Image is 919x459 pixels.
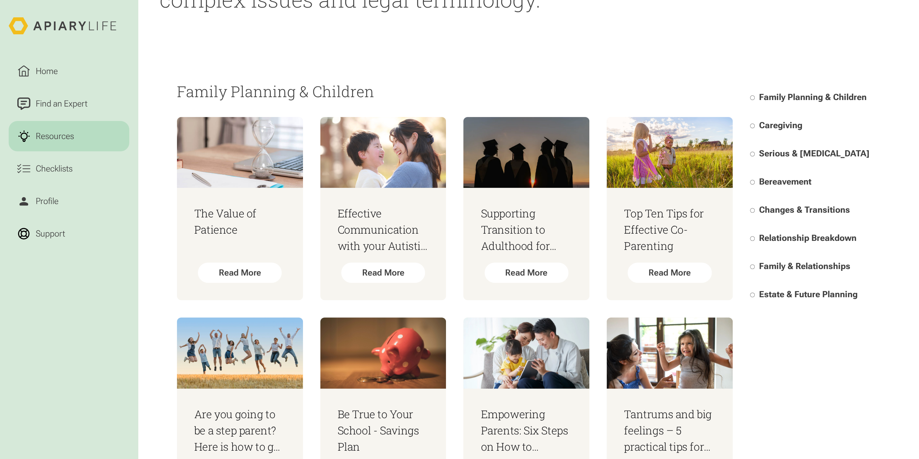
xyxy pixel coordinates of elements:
a: Checklists [9,153,129,184]
a: Profile [9,186,129,216]
span: Family & Relationships [759,261,850,271]
h2: Family Planning & Children [177,83,733,100]
input: Changes & Transitions [750,208,755,213]
h3: Top Ten Tips for Effective Co-Parenting [624,205,715,254]
span: Family Planning & Children [759,92,867,102]
a: Effective Communication with your Autistic ChildRead More [320,117,446,300]
h3: Tantrums and big feelings – 5 practical tips for managing children’s challenging behaviour [624,406,715,455]
div: Read More [628,263,712,283]
span: Serious & [MEDICAL_DATA] [759,148,870,159]
div: Read More [198,263,282,283]
h3: Are you going to be a step parent? Here is how to get the best start… [194,406,286,455]
span: Caregiving [759,120,802,130]
a: Find an Expert [9,88,129,119]
a: Supporting Transition to Adulthood for Young People with DisabilitiesRead More [463,117,589,300]
div: Find an Expert [34,97,90,110]
input: Family & Relationships [750,264,755,269]
input: Caregiving [750,124,755,128]
a: Home [9,56,129,86]
div: Home [34,65,60,78]
input: Family Planning & Children [750,95,755,100]
h3: Be True to Your School - Savings Plan [338,406,429,455]
input: Relationship Breakdown [750,236,755,241]
span: Changes & Transitions [759,205,850,215]
div: Profile [34,195,61,208]
a: Support [9,218,129,249]
h3: Effective Communication with your Autistic Child [338,205,429,254]
div: Resources [34,130,76,143]
input: Bereavement [750,180,755,185]
div: Read More [341,263,425,283]
input: Serious & [MEDICAL_DATA] [750,152,755,156]
div: Checklists [34,162,75,175]
a: Resources [9,121,129,151]
h3: Empowering Parents: Six Steps on How to Advocate for Your Child with Additional Needs in School [481,406,572,455]
h3: The Value of Patience [194,205,286,238]
span: Bereavement [759,177,811,187]
h3: Supporting Transition to Adulthood for Young People with Disabilities [481,205,572,254]
a: Top Ten Tips for Effective Co-ParentingRead More [607,117,733,300]
input: Estate & Future Planning [750,293,755,297]
a: The Value of PatienceRead More [177,117,303,300]
div: Support [34,227,67,240]
div: Read More [485,263,569,283]
span: Relationship Breakdown [759,233,857,243]
span: Estate & Future Planning [759,289,858,299]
